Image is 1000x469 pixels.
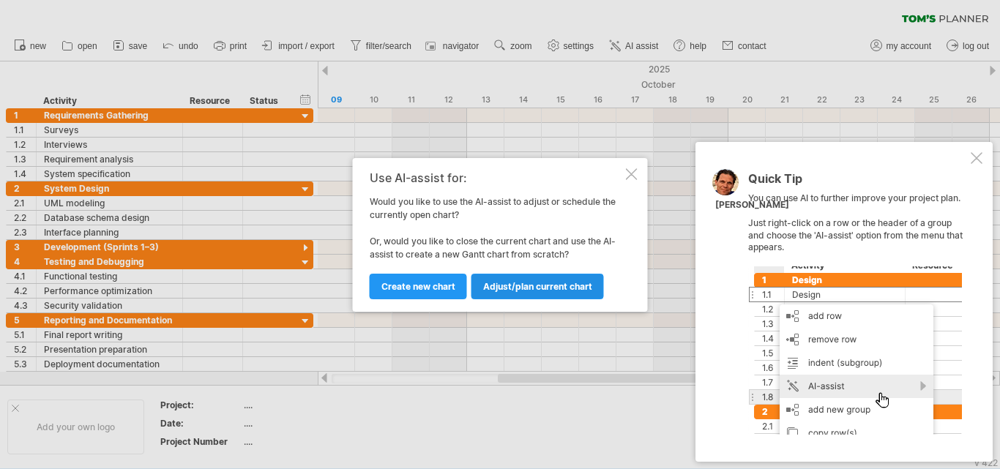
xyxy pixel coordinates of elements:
[748,173,968,192] div: Quick Tip
[370,171,623,299] div: Would you like to use the AI-assist to adjust or schedule the currently open chart? Or, would you...
[748,173,968,435] div: You can use AI to further improve your project plan. Just right-click on a row or the header of a...
[370,171,623,184] div: Use AI-assist for:
[370,274,467,299] a: Create new chart
[471,274,604,299] a: Adjust/plan current chart
[715,199,789,211] div: [PERSON_NAME]
[381,281,455,292] span: Create new chart
[483,281,592,292] span: Adjust/plan current chart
